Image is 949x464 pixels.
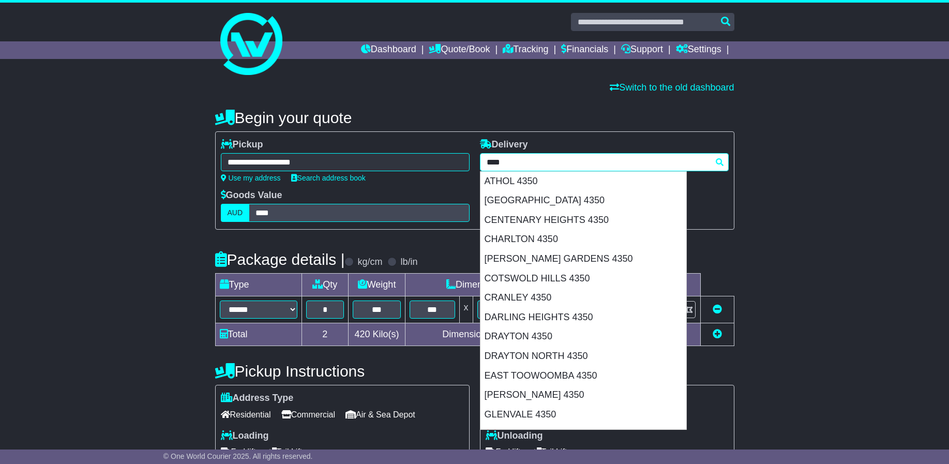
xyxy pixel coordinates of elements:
[215,323,302,346] td: Total
[713,304,722,315] a: Remove this item
[405,274,594,296] td: Dimensions (L x W x H)
[281,407,335,423] span: Commercial
[480,366,686,386] div: EAST TOOWOOMBA 4350
[215,274,302,296] td: Type
[302,274,349,296] td: Qty
[480,269,686,289] div: COTSWOLD HILLS 4350
[480,191,686,211] div: [GEOGRAPHIC_DATA] 4350
[561,41,608,59] a: Financials
[713,329,722,339] a: Add new item
[459,296,473,323] td: x
[221,407,271,423] span: Residential
[405,323,594,346] td: Dimensions in Centimetre(s)
[480,288,686,308] div: CRANLEY 4350
[531,444,567,460] span: Tail Lift
[355,329,370,339] span: 420
[221,393,294,404] label: Address Type
[480,327,686,347] div: DRAYTON 4350
[480,308,686,327] div: DARLING HEIGHTS 4350
[345,407,415,423] span: Air & Sea Depot
[215,251,345,268] h4: Package details |
[215,363,470,380] h4: Pickup Instructions
[302,323,349,346] td: 2
[266,444,303,460] span: Tail Lift
[503,41,548,59] a: Tracking
[291,174,366,182] a: Search address book
[480,139,528,151] label: Delivery
[221,430,269,442] label: Loading
[361,41,416,59] a: Dashboard
[480,385,686,405] div: [PERSON_NAME] 4350
[221,204,250,222] label: AUD
[610,82,734,93] a: Switch to the old dashboard
[480,172,686,191] div: ATHOL 4350
[215,109,734,126] h4: Begin your quote
[221,139,263,151] label: Pickup
[480,424,686,444] div: GOWRIE MOUNTAIN 4350
[221,174,281,182] a: Use my address
[480,230,686,249] div: CHARLTON 4350
[480,405,686,425] div: GLENVALE 4350
[621,41,663,59] a: Support
[221,190,282,201] label: Goods Value
[221,444,256,460] span: Forklift
[429,41,490,59] a: Quote/Book
[349,274,405,296] td: Weight
[480,211,686,230] div: CENTENARY HEIGHTS 4350
[480,249,686,269] div: [PERSON_NAME] GARDENS 4350
[357,257,382,268] label: kg/cm
[486,430,543,442] label: Unloading
[486,444,521,460] span: Forklift
[676,41,721,59] a: Settings
[349,323,405,346] td: Kilo(s)
[163,452,313,460] span: © One World Courier 2025. All rights reserved.
[400,257,417,268] label: lb/in
[480,347,686,366] div: DRAYTON NORTH 4350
